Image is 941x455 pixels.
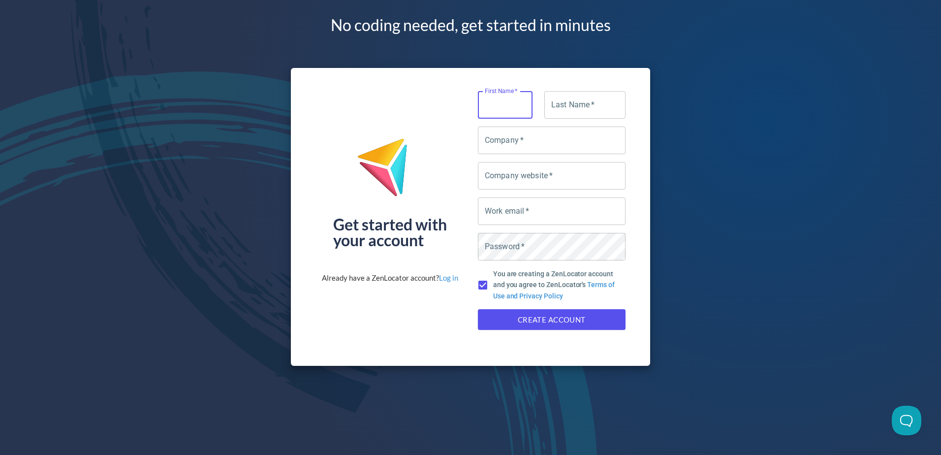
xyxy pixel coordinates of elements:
[892,406,921,435] iframe: Toggle Customer Support
[478,309,626,330] button: Create Account
[489,313,615,326] span: Create Account
[357,138,423,204] img: ZenLocator
[439,273,458,282] a: Log in
[333,217,447,248] div: Get started with your account
[478,197,626,225] input: name@company.com
[478,127,626,154] input: Your Company, Inc
[493,268,618,301] h6: You are creating a ZenLocator account and you agree to ZenLocator's
[322,273,458,283] div: Already have a ZenLocator account?
[478,162,626,190] input: https://example.com
[331,20,611,30] div: No coding needed, get started in minutes
[493,281,615,299] a: Terms of Use and Privacy Policy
